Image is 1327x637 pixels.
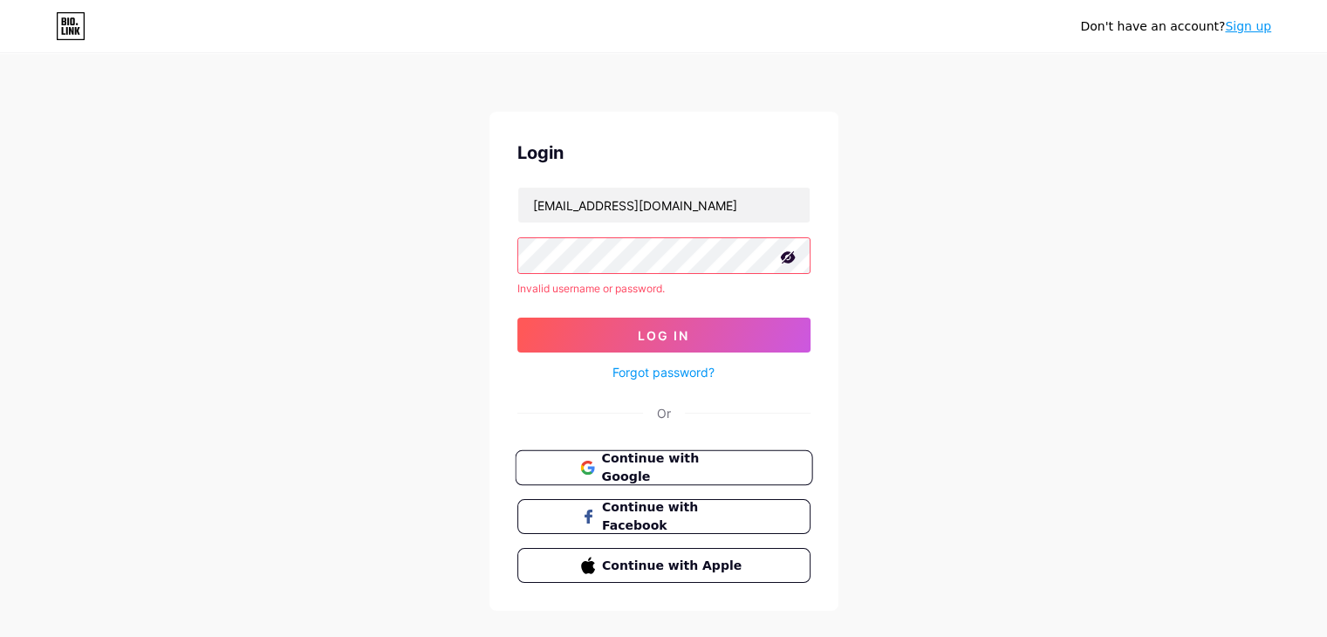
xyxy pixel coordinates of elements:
button: Continue with Apple [517,548,811,583]
div: Invalid username or password. [517,281,811,297]
div: Don't have an account? [1080,17,1271,36]
button: Continue with Google [515,450,812,486]
button: Continue with Facebook [517,499,811,534]
button: Log In [517,318,811,353]
span: Continue with Facebook [602,498,746,535]
span: Continue with Google [601,449,747,487]
a: Forgot password? [612,363,715,381]
input: Username [518,188,810,223]
div: Login [517,140,811,166]
a: Continue with Google [517,450,811,485]
span: Continue with Apple [602,557,746,575]
span: Log In [638,328,689,343]
div: Or [657,404,671,422]
a: Sign up [1225,19,1271,33]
